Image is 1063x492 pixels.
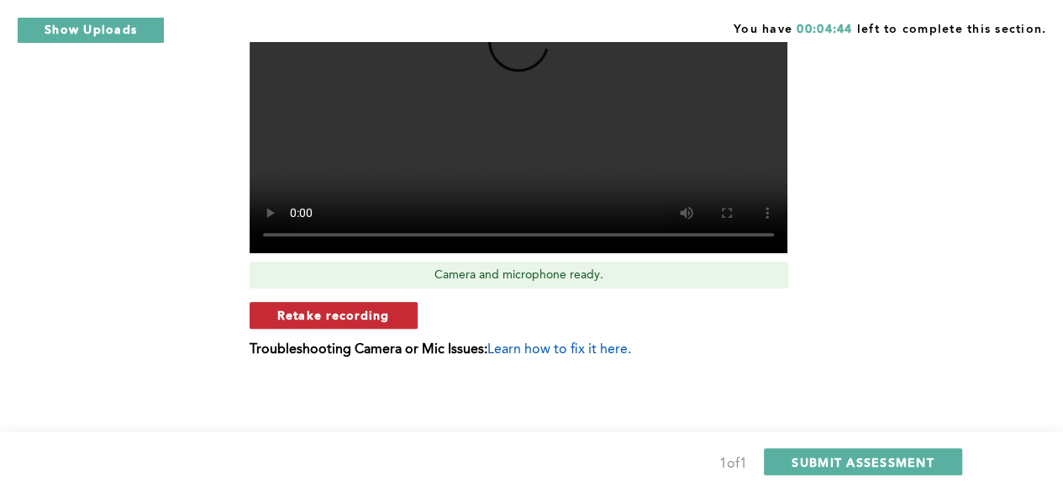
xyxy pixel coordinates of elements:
button: Show Uploads [17,17,165,44]
span: Retake recording [277,307,390,323]
button: SUBMIT ASSESSMENT [764,448,961,475]
span: SUBMIT ASSESSMENT [792,454,934,470]
b: Troubleshooting Camera or Mic Issues: [250,343,487,357]
div: Camera and microphone ready. [250,262,788,288]
span: You have left to complete this section. [734,17,1046,38]
button: Retake recording [250,302,418,329]
div: 1 of 1 [719,452,747,476]
span: 00:04:44 [797,24,852,35]
span: Learn how to fix it here. [487,343,631,357]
